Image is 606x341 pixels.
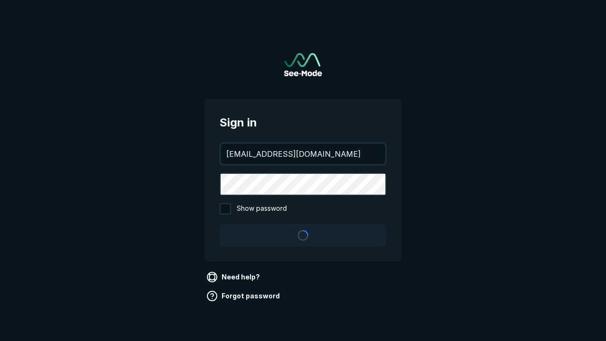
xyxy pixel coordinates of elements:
input: your@email.com [221,144,385,164]
span: Show password [237,203,287,215]
a: Go to sign in [284,53,322,76]
span: Sign in [220,114,386,131]
a: Need help? [205,269,264,285]
img: See-Mode Logo [284,53,322,76]
a: Forgot password [205,288,284,304]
